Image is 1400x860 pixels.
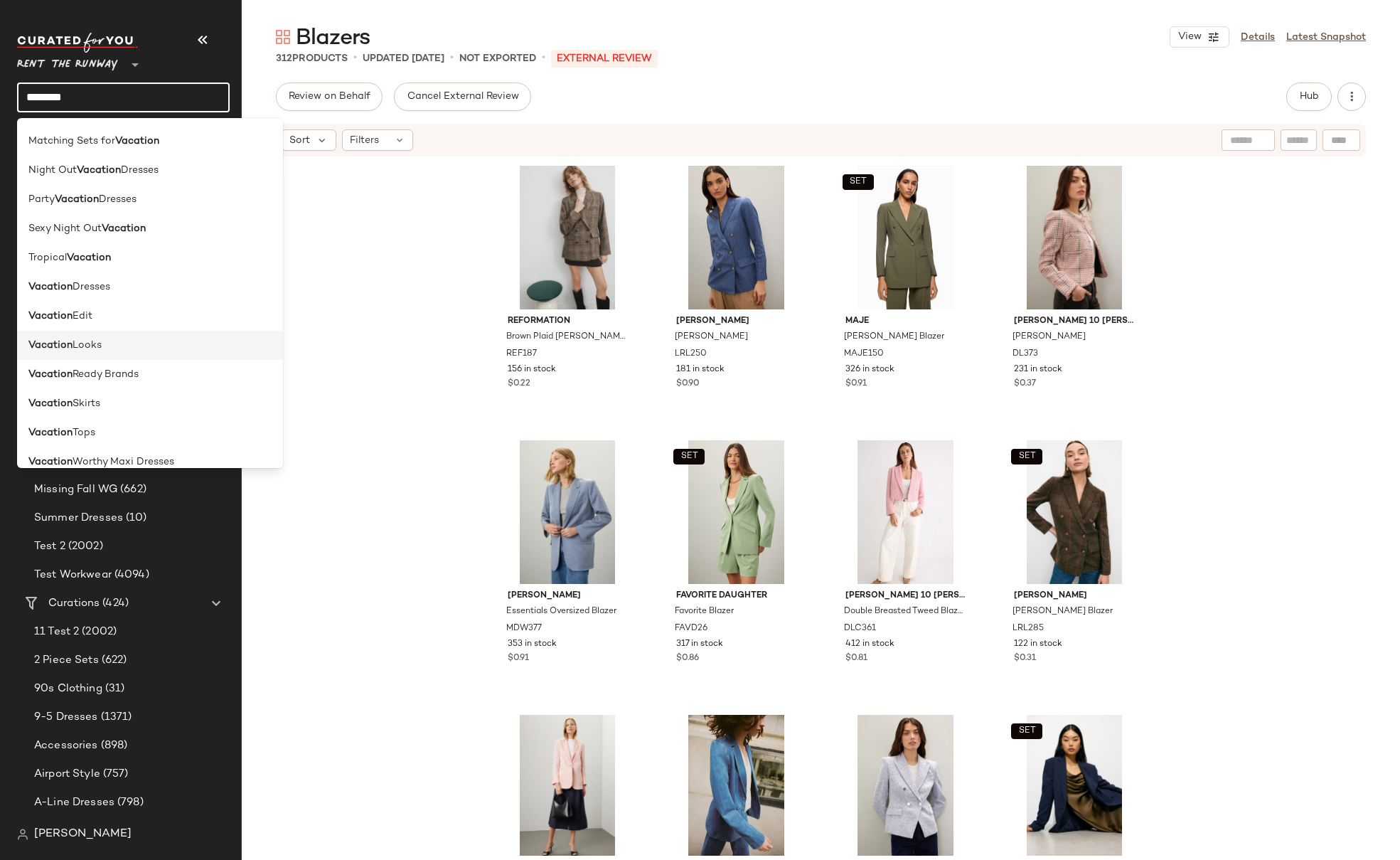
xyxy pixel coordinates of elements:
[844,331,944,344] span: [PERSON_NAME] Blazer
[508,378,530,391] span: $0.22
[1003,715,1145,859] img: MIC28.jpg
[34,681,102,697] span: 90s Clothing
[28,221,102,236] span: Sexy Night Out
[48,595,100,612] span: Curations
[496,166,639,309] img: REF187.jpg
[276,51,348,66] div: Products
[276,30,290,44] img: svg%3e
[34,738,98,754] span: Accessories
[17,829,28,840] img: svg%3e
[843,174,874,190] button: SET
[79,624,117,640] span: (2002)
[28,455,73,469] b: Vacation
[34,510,123,526] span: Summer Dresses
[73,280,110,294] span: Dresses
[1018,452,1036,462] span: SET
[363,51,444,66] p: updated [DATE]
[28,425,73,440] b: Vacation
[1012,331,1086,344] span: [PERSON_NAME]
[676,363,725,376] span: 181 in stock
[353,50,357,67] span: •
[102,681,125,697] span: (31)
[288,91,370,102] span: Review on Behalf
[117,482,146,498] span: (662)
[28,250,67,265] span: Tropical
[1286,83,1332,111] button: Hub
[34,709,98,726] span: 9-5 Dresses
[845,315,966,328] span: Maje
[1012,348,1038,361] span: DL373
[98,709,132,726] span: (1371)
[834,166,977,309] img: MAJE150.jpg
[1014,315,1134,328] span: [PERSON_NAME] 10 [PERSON_NAME]
[296,24,370,53] span: Blazers
[1014,590,1134,602] span: [PERSON_NAME]
[680,452,698,462] span: SET
[1012,605,1113,618] span: [PERSON_NAME] Blazer
[844,605,964,618] span: Double Breasted Tweed Blazer
[114,795,144,811] span: (798)
[123,510,147,526] span: (10)
[506,622,542,635] span: MDW377
[673,449,705,464] button: SET
[676,378,700,391] span: $0.90
[1012,622,1044,635] span: LRL285
[845,652,867,665] span: $0.81
[1011,723,1042,739] button: SET
[1299,91,1319,102] span: Hub
[508,363,556,376] span: 156 in stock
[28,309,73,324] b: Vacation
[1177,31,1202,43] span: View
[506,348,537,361] span: REF187
[665,166,808,309] img: LRL250.jpg
[675,622,707,635] span: FAVD26
[506,331,626,344] span: Brown Plaid [PERSON_NAME]
[1014,638,1062,651] span: 122 in stock
[1286,30,1366,45] a: Latest Snapshot
[1241,30,1275,45] a: Details
[394,83,530,111] button: Cancel External Review
[676,315,796,328] span: [PERSON_NAME]
[65,538,103,555] span: (2002)
[1014,378,1036,391] span: $0.37
[34,538,65,555] span: Test 2
[496,715,639,859] img: HUGO61.jpg
[28,134,115,149] span: Matching Sets for
[34,795,114,811] span: A-Line Dresses
[102,221,146,236] b: Vacation
[73,309,92,324] span: Edit
[28,367,73,382] b: Vacation
[350,133,379,148] span: Filters
[508,652,529,665] span: $0.91
[508,315,628,328] span: Reformation
[450,50,454,67] span: •
[1003,166,1145,309] img: DL373.jpg
[506,605,616,618] span: Essentials Oversized Blazer
[28,396,73,411] b: Vacation
[675,605,734,618] span: Favorite Blazer
[55,192,99,207] b: Vacation
[34,567,112,583] span: Test Workwear
[834,715,977,859] img: HUGO96.jpg
[98,738,128,754] span: (898)
[508,590,628,602] span: [PERSON_NAME]
[17,33,138,53] img: cfy_white_logo.C9jOOHJF.svg
[34,766,100,782] span: Airport Style
[34,624,79,640] span: 11 Test 2
[551,50,658,68] p: External REVIEW
[34,482,117,498] span: Missing Fall WG
[100,595,129,612] span: (424)
[676,638,723,651] span: 317 in stock
[845,638,894,651] span: 412 in stock
[676,652,699,665] span: $0.86
[845,363,894,376] span: 326 in stock
[675,331,748,344] span: [PERSON_NAME]
[845,378,867,391] span: $0.91
[73,425,95,440] span: Tops
[77,163,121,178] b: Vacation
[1170,26,1229,48] button: View
[99,652,127,669] span: (622)
[73,338,102,353] span: Looks
[34,826,132,843] span: [PERSON_NAME]
[844,622,876,635] span: DLC361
